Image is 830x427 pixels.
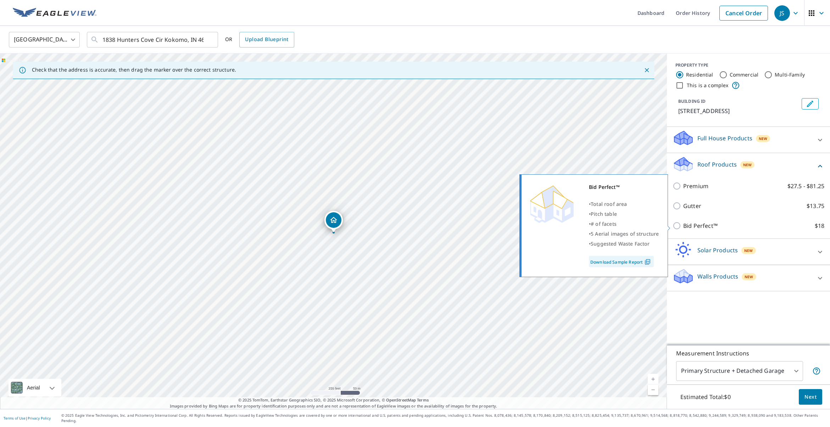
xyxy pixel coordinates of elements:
[683,182,708,190] p: Premium
[683,221,718,230] p: Bid Perfect™
[591,220,617,227] span: # of facets
[324,211,343,233] div: Dropped pin, building 1, Residential property, 1838 Hunters Cove Cir Kokomo, IN 46902
[774,5,790,21] div: JS
[673,268,824,288] div: Walls ProductsNew
[678,107,799,115] p: [STREET_ADDRESS]
[676,361,803,381] div: Primary Structure + Detached Garage
[802,98,819,109] button: Edit building 1
[799,389,822,405] button: Next
[591,230,659,237] span: 5 Aerial images of structure
[589,182,659,192] div: Bid Perfect™
[719,6,768,21] a: Cancel Order
[697,246,738,254] p: Solar Products
[697,134,752,142] p: Full House Products
[730,71,759,78] label: Commercial
[683,202,701,210] p: Gutter
[697,160,737,169] p: Roof Products
[417,397,429,403] a: Terms
[527,182,576,225] img: Premium
[812,367,821,375] span: Your report will include the primary structure and a detached garage if one exists.
[759,136,767,141] span: New
[775,71,805,78] label: Multi-Family
[28,416,51,421] a: Privacy Policy
[686,71,713,78] label: Residential
[815,221,824,230] p: $18
[744,248,753,253] span: New
[673,242,824,262] div: Solar ProductsNew
[591,240,650,247] span: Suggested Waste Factor
[787,182,824,190] p: $27.5 - $81.25
[386,397,416,403] a: OpenStreetMap
[589,256,654,267] a: Download Sample Report
[25,379,42,397] div: Aerial
[61,413,826,423] p: © 2025 Eagle View Technologies, Inc. and Pictometry International Corp. All Rights Reserved. Repo...
[745,274,753,280] span: New
[673,130,824,150] div: Full House ProductsNew
[642,66,651,75] button: Close
[643,259,652,265] img: Pdf Icon
[743,162,752,168] span: New
[225,32,294,47] div: OR
[673,156,824,176] div: Roof ProductsNew
[687,82,729,89] label: This is a complex
[678,98,706,104] p: BUILDING ID
[807,202,824,210] p: $13.75
[591,201,627,207] span: Total roof area
[9,379,61,397] div: Aerial
[589,219,659,229] div: •
[102,30,204,50] input: Search by address or latitude-longitude
[804,393,817,401] span: Next
[4,416,26,421] a: Terms of Use
[245,35,288,44] span: Upload Blueprint
[589,209,659,219] div: •
[589,239,659,249] div: •
[239,32,294,47] a: Upload Blueprint
[676,349,821,358] p: Measurement Instructions
[9,30,80,50] div: [GEOGRAPHIC_DATA]
[32,67,236,73] p: Check that the address is accurate, then drag the marker over the correct structure.
[4,416,51,420] p: |
[648,384,658,395] a: Current Level 17, Zoom Out
[697,272,738,281] p: Walls Products
[648,374,658,384] a: Current Level 17, Zoom In
[589,199,659,209] div: •
[13,8,96,18] img: EV Logo
[591,210,617,217] span: Pitch table
[675,62,821,68] div: PROPERTY TYPE
[675,389,736,405] p: Estimated Total: $0
[589,229,659,239] div: •
[238,397,429,403] span: © 2025 TomTom, Earthstar Geographics SIO, © 2025 Microsoft Corporation, ©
